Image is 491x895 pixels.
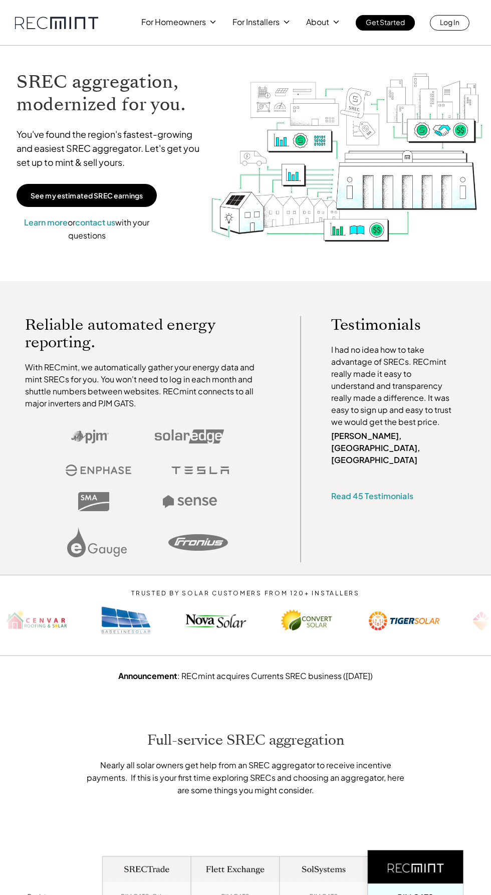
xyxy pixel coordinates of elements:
[210,51,484,271] img: RECmint value cycle
[331,344,453,428] p: I had no idea how to take advantage of SRECs. RECmint really made it easy to understand and trans...
[331,491,413,501] a: Read 45 Testimonials
[101,590,390,597] p: TRUSTED BY SOLAR CUSTOMERS FROM 120+ INSTALLERS
[331,316,453,334] p: Testimonials
[25,316,270,351] p: Reliable automated energy reporting.
[306,15,329,29] p: About
[17,127,200,169] p: You've found the region's fastest-growing and easiest SREC aggregator. Let's get you set up to mi...
[31,191,143,200] p: See my estimated SREC earnings
[17,71,200,116] h1: SREC aggregation, modernized for you.
[75,217,115,228] a: contact us
[86,759,405,796] p: Nearly all solar owners get help from an SREC aggregator to receive incentive payments. If this i...
[331,430,453,466] p: [PERSON_NAME], [GEOGRAPHIC_DATA], [GEOGRAPHIC_DATA]
[118,670,177,681] strong: Announcement
[118,670,373,681] a: Announcement: RECmint acquires Currents SREC business ([DATE])
[440,15,459,29] p: Log In
[356,15,415,31] a: Get Started
[25,361,270,409] p: With RECmint, we automatically gather your energy data and mint SRECs for you. You won't need to ...
[232,15,280,29] p: For Installers
[24,217,68,228] a: Learn more
[17,184,157,207] a: See my estimated SREC earnings
[430,15,469,31] a: Log In
[366,15,405,29] p: Get Started
[141,15,206,29] p: For Homeowners
[17,216,157,242] p: or with your questions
